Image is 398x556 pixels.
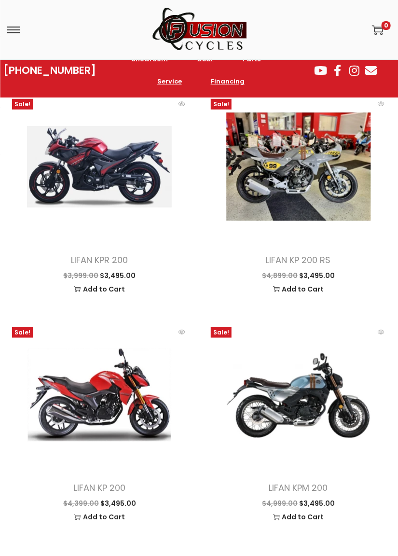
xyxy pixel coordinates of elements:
span: 4,999.00 [262,499,298,509]
span: $ [100,499,105,509]
a: Add to Cart [14,511,184,524]
span: Quick View [172,322,192,342]
a: 0 [372,24,384,36]
span: 3,495.00 [100,499,136,509]
span: $ [262,499,266,509]
span: 3,495.00 [299,271,335,280]
a: Add to Cart [213,282,383,296]
span: Quick View [371,94,391,113]
a: Add to Cart [14,282,184,296]
a: [PHONE_NUMBER] [3,64,96,77]
a: Financing [201,70,254,93]
span: $ [299,499,303,509]
a: LIFAN KP 200 [74,482,125,494]
a: LIFAN KPR 200 [71,254,128,266]
img: Woostify mobile logo [151,7,247,52]
span: 3,495.00 [100,271,136,280]
span: 4,399.00 [63,499,99,509]
a: Service [148,70,192,93]
span: 3,495.00 [299,499,335,509]
span: $ [100,271,104,280]
span: 4,899.00 [262,271,298,280]
span: $ [63,499,68,509]
a: Add to Cart [213,511,383,524]
nav: Menu [99,48,297,93]
span: $ [262,271,266,280]
span: 3,999.00 [63,271,98,280]
a: LIFAN KPM 200 [269,482,328,494]
span: Quick View [172,94,192,113]
span: Quick View [371,322,391,342]
span: $ [299,271,303,280]
a: LIFAN KP 200 RS [266,254,331,266]
span: $ [63,271,68,280]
